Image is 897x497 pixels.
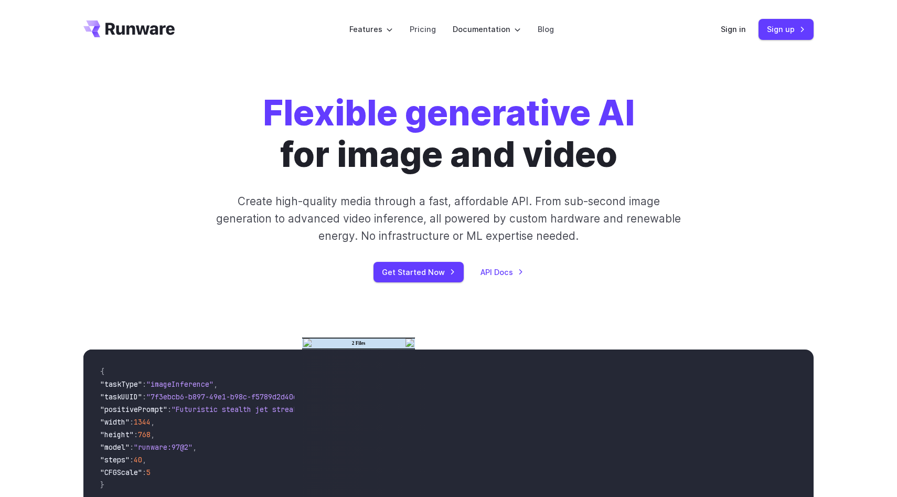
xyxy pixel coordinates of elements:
[130,455,134,464] span: :
[100,480,104,490] span: }
[100,379,142,389] span: "taskType"
[134,455,142,464] span: 40
[405,339,414,347] img: close16.png
[146,392,306,401] span: "7f3ebcb6-b897-49e1-b98c-f5789d2d40d7"
[373,262,464,282] a: Get Started Now
[142,468,146,477] span: :
[130,417,134,427] span: :
[100,442,130,452] span: "model"
[134,430,138,439] span: :
[538,23,554,35] a: Blog
[410,23,436,35] a: Pricing
[453,23,521,35] label: Documentation
[263,92,635,134] strong: Flexible generative AI
[172,405,553,414] span: "Futuristic stealth jet streaking through a neon-lit cityscape with glowing purple exhaust"
[142,392,146,401] span: :
[167,405,172,414] span: :
[721,23,746,35] a: Sign in
[146,379,213,389] span: "imageInference"
[100,417,130,427] span: "width"
[151,417,155,427] span: ,
[142,379,146,389] span: :
[130,442,134,452] span: :
[100,430,134,439] span: "height"
[151,430,155,439] span: ,
[215,193,682,245] p: Create high-quality media through a fast, affordable API. From sub-second image generation to adv...
[100,468,142,477] span: "CFGScale"
[142,455,146,464] span: ,
[263,92,635,176] h1: for image and video
[759,19,814,39] a: Sign up
[100,392,142,401] span: "taskUUID"
[213,379,218,389] span: ,
[313,339,404,348] td: 2 Files
[193,442,197,452] span: ,
[134,417,151,427] span: 1344
[83,20,175,37] a: Go to /
[100,405,167,414] span: "positivePrompt"
[480,266,524,278] a: API Docs
[303,339,312,347] img: icon16.png
[146,468,151,477] span: 5
[138,430,151,439] span: 768
[100,455,130,464] span: "steps"
[134,442,193,452] span: "runware:97@2"
[349,23,393,35] label: Features
[100,367,104,376] span: {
